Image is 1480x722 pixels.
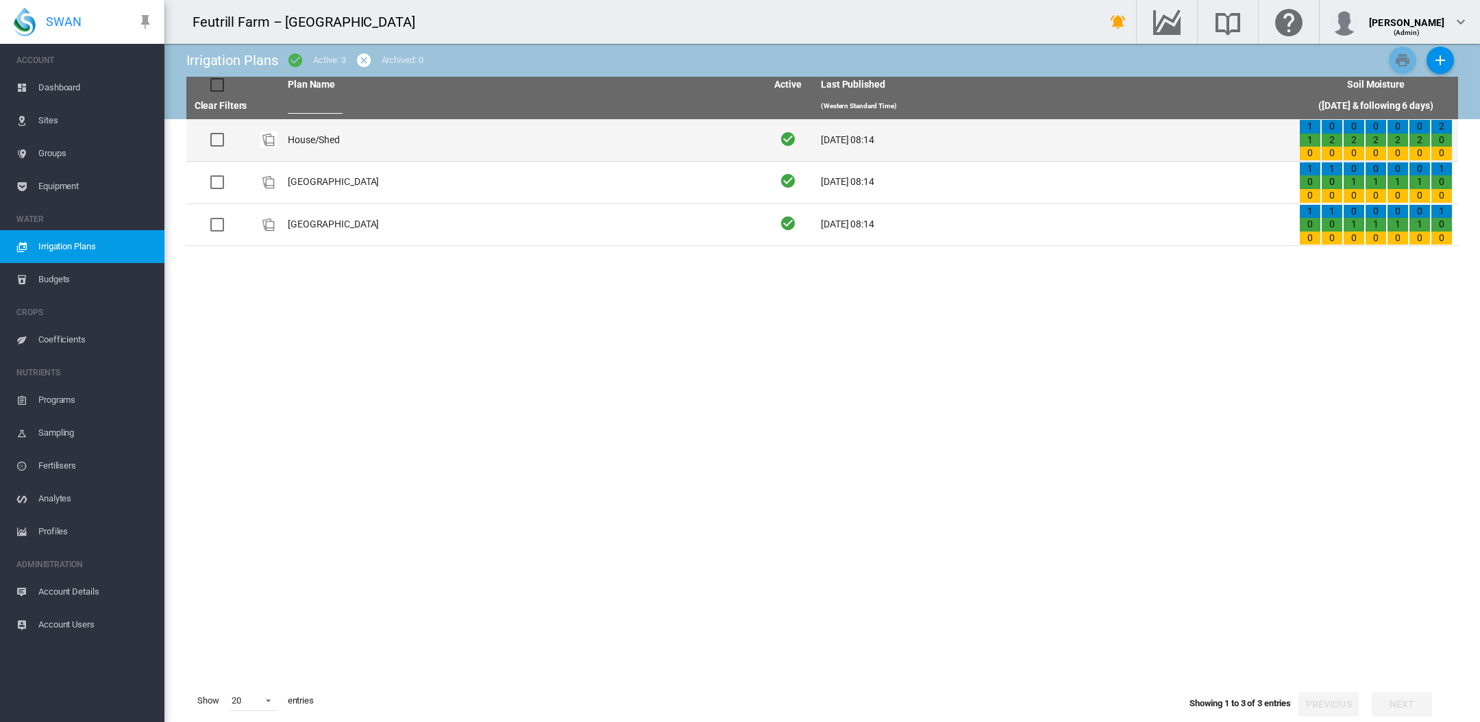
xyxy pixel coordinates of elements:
[1366,175,1386,189] div: 1
[38,104,153,137] span: Sites
[1331,8,1358,36] img: profile.jpg
[1431,162,1452,176] div: 1
[1272,14,1305,30] md-icon: Click here for help
[193,12,428,32] div: Feutrill Farm – [GEOGRAPHIC_DATA]
[1344,232,1364,245] div: 0
[1431,147,1452,160] div: 0
[1387,232,1408,245] div: 0
[1300,205,1320,219] div: 1
[815,204,1294,246] td: [DATE] 08:14
[1322,134,1342,147] div: 2
[282,162,761,203] td: [GEOGRAPHIC_DATA]
[1389,47,1416,74] button: Print Irrigation Plans
[1344,120,1364,134] div: 0
[1344,189,1364,203] div: 0
[16,301,153,323] span: CROPS
[1322,218,1342,232] div: 0
[1387,120,1408,134] div: 0
[1300,147,1320,160] div: 0
[1409,189,1430,203] div: 0
[186,51,277,70] div: Irrigation Plans
[1432,52,1448,69] md-icon: icon-plus
[1372,692,1432,717] button: Next
[1387,175,1408,189] div: 1
[282,77,761,93] th: Plan Name
[1366,232,1386,245] div: 0
[1453,14,1469,30] md-icon: icon-chevron-down
[1387,147,1408,160] div: 0
[38,608,153,641] span: Account Users
[1431,232,1452,245] div: 0
[1387,189,1408,203] div: 0
[1431,189,1452,203] div: 0
[1431,120,1452,134] div: 2
[16,49,153,71] span: ACCOUNT
[1431,205,1452,219] div: 1
[282,204,761,246] td: [GEOGRAPHIC_DATA]
[761,77,815,93] th: Active
[38,323,153,356] span: Coefficients
[1322,120,1342,134] div: 0
[1409,162,1430,176] div: 0
[1344,175,1364,189] div: 1
[287,52,304,69] md-icon: icon-checkbox-marked-circle
[313,54,345,66] div: Active: 3
[1409,147,1430,160] div: 0
[1294,162,1458,203] td: 1 0 0 1 0 0 0 1 0 0 1 0 0 1 0 0 1 0 1 0 0
[1387,218,1408,232] div: 1
[1294,119,1458,161] td: 1 1 0 0 2 0 0 2 0 0 2 0 0 2 0 0 2 0 2 0 0
[1409,218,1430,232] div: 1
[260,216,277,233] div: Plan Id: 26582
[1322,147,1342,160] div: 0
[1344,134,1364,147] div: 2
[1387,134,1408,147] div: 2
[14,8,36,36] img: SWAN-Landscape-Logo-Colour-drop.png
[1366,205,1386,219] div: 0
[1300,175,1320,189] div: 0
[815,119,1294,161] td: [DATE] 08:14
[260,216,277,233] img: product-image-placeholder.png
[38,482,153,515] span: Analytes
[38,263,153,296] span: Budgets
[232,695,241,706] div: 20
[38,230,153,263] span: Irrigation Plans
[1427,47,1454,74] button: Add New Plan
[1322,189,1342,203] div: 0
[1409,205,1430,219] div: 0
[1394,52,1411,69] md-icon: icon-printer
[1294,77,1458,93] th: Soil Moisture
[815,93,1294,119] th: (Western Standard Time)
[1387,205,1408,219] div: 0
[1294,93,1458,119] th: ([DATE] & following 6 days)
[1366,189,1386,203] div: 0
[1105,8,1132,36] button: icon-bell-ring
[1300,232,1320,245] div: 0
[137,14,153,30] md-icon: icon-pin
[260,174,277,190] img: product-image-placeholder.png
[815,162,1294,203] td: [DATE] 08:14
[1322,205,1342,219] div: 1
[1366,120,1386,134] div: 0
[1150,14,1183,30] md-icon: Go to the Data Hub
[815,77,1294,93] th: Last Published
[1431,218,1452,232] div: 0
[1344,218,1364,232] div: 1
[1369,10,1444,24] div: [PERSON_NAME]
[1300,120,1320,134] div: 1
[1300,134,1320,147] div: 1
[260,174,277,190] div: Plan Id: 26583
[1366,162,1386,176] div: 0
[1298,692,1359,717] button: Previous
[38,416,153,449] span: Sampling
[1394,29,1420,36] span: (Admin)
[1431,175,1452,189] div: 0
[1344,205,1364,219] div: 0
[38,71,153,104] span: Dashboard
[356,52,372,69] md-icon: icon-cancel
[282,689,319,712] span: entries
[16,208,153,230] span: WATER
[1322,162,1342,176] div: 1
[1300,218,1320,232] div: 0
[1294,204,1458,246] td: 1 0 0 1 0 0 0 1 0 0 1 0 0 1 0 0 1 0 1 0 0
[38,575,153,608] span: Account Details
